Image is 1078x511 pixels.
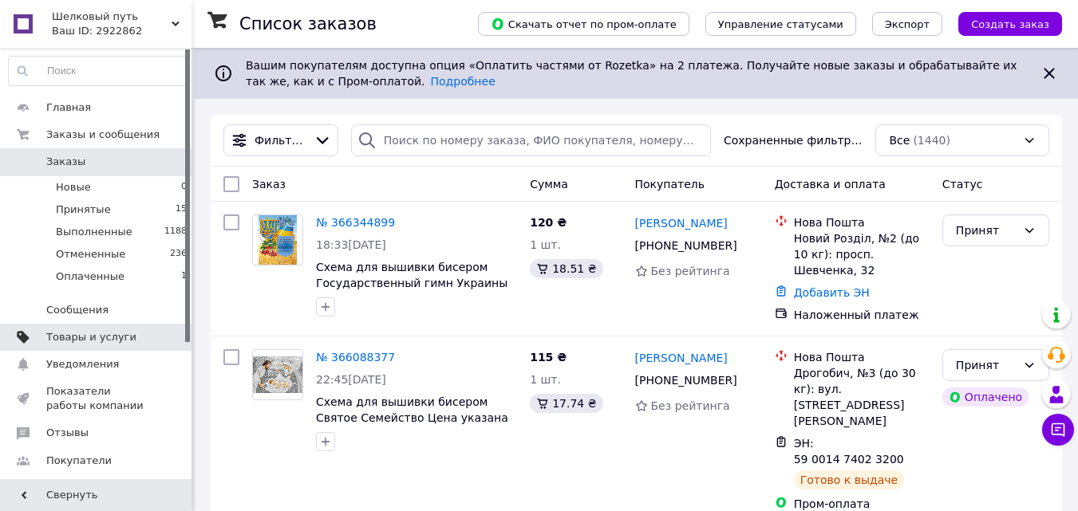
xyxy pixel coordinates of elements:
[794,230,930,278] div: Новий Розділ, №2 (до 10 кг): просп. Шевченка, 32
[872,12,942,36] button: Экспорт
[958,12,1062,36] button: Создать заказ
[46,426,89,440] span: Отзывы
[252,214,303,265] a: Фото товару
[530,259,602,278] div: 18.51 ₴
[889,132,910,148] span: Все
[956,222,1017,239] div: Принят
[46,384,148,413] span: Показатели работы компании
[724,132,863,148] span: Сохраненные фильтры:
[635,215,728,231] a: [PERSON_NAME]
[718,18,843,30] span: Управление статусами
[316,395,508,440] a: Схема для вышивки бисером Святое Семейство Цена указана без бисера
[794,437,904,466] span: ЭН: 59 0014 7402 3200
[253,356,302,394] img: Фото товару
[530,238,561,251] span: 1 шт.
[351,124,711,156] input: Поиск по номеру заказа, ФИО покупателя, номеру телефона, Email, номеру накладной
[176,202,187,217] span: 15
[170,247,187,261] span: 236
[794,214,930,230] div: Нова Пошта
[46,454,112,468] span: Покупатели
[491,17,677,31] span: Скачать отчет по пром-оплате
[530,394,602,413] div: 17.74 ₴
[530,216,567,229] span: 120 ₴
[705,12,856,36] button: Управление статусами
[316,238,386,251] span: 18:33[DATE]
[181,180,187,195] span: 0
[316,351,395,364] a: № 366088377
[46,100,91,115] span: Главная
[794,349,930,365] div: Нова Пошта
[181,269,187,284] span: 1
[56,269,124,284] span: Оплаченные
[255,132,307,148] span: Фильтры
[46,128,160,142] span: Заказы и сообщения
[56,247,125,261] span: Отмененные
[46,357,119,371] span: Уведомления
[635,178,705,191] span: Покупатель
[794,470,904,489] div: Готово к выдаче
[530,178,568,191] span: Сумма
[46,330,136,344] span: Товары и услуги
[1042,414,1074,446] button: Чат с покупателем
[239,14,377,33] h1: Список заказов
[164,225,187,239] span: 1188
[775,178,886,191] span: Доставка и оплата
[246,59,1017,88] span: Вашим покупателям доступна опция «Оплатить частями от Rozetka» на 2 платежа. Получайте новые зака...
[316,216,395,229] a: № 366344899
[56,180,91,195] span: Новые
[46,303,109,317] span: Сообщения
[252,178,286,191] span: Заказ
[46,155,85,169] span: Заказы
[956,356,1017,374] div: Принят
[913,134,950,147] span: (1440)
[942,387,1029,407] div: Оплачено
[478,12,689,36] button: Скачать отчет по пром-оплате
[316,261,507,321] a: Схема для вышивки бисером Государственный гимн Украины [PERSON_NAME] указана без бисера
[942,178,983,191] span: Статус
[632,234,740,257] div: [PHONE_NUMBER]
[794,307,930,323] div: Наложенный платеж
[632,369,740,391] div: [PHONE_NUMBER]
[56,202,111,217] span: Принятые
[971,18,1049,30] span: Создать заказ
[530,351,567,364] span: 115 ₴
[635,350,728,366] a: [PERSON_NAME]
[885,18,930,30] span: Экспорт
[530,373,561,386] span: 1 шт.
[316,373,386,386] span: 22:45[DATE]
[52,24,192,38] div: Ваш ID: 2922862
[794,286,870,299] a: Добавить ЭН
[794,365,930,429] div: Дрогобич, №3 (до 30 кг): вул. [STREET_ADDRESS][PERSON_NAME]
[942,17,1062,29] a: Создать заказ
[252,349,303,400] a: Фото товару
[56,225,132,239] span: Выполненные
[651,399,730,412] span: Без рейтинга
[52,10,172,24] span: Шелковый путь
[431,75,496,88] a: Подробнее
[651,265,730,277] span: Без рейтинга
[259,215,297,265] img: Фото товару
[9,57,188,85] input: Поиск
